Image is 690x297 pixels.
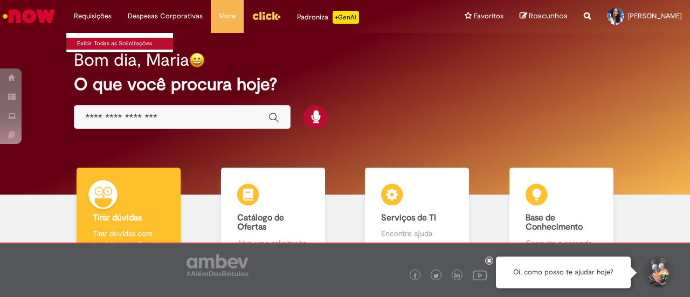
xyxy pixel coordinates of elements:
[201,168,346,261] a: Catálogo de Ofertas Abra uma solicitação
[237,212,284,233] b: Catálogo de Ofertas
[74,11,112,22] span: Requisições
[529,11,568,21] span: Rascunhos
[474,11,503,22] span: Favoritos
[473,268,487,282] img: logo_footer_youtube.png
[641,257,674,289] button: Iniciar Conversa de Suporte
[128,11,203,22] span: Despesas Corporativas
[93,212,142,223] b: Tirar dúvidas
[66,32,174,53] ul: Requisições
[627,11,682,20] span: [PERSON_NAME]
[237,238,309,248] p: Abra uma solicitação
[526,238,597,248] p: Consulte e aprenda
[345,168,489,261] a: Serviços de TI Encontre ajuda
[496,257,631,288] div: Oi, como posso te ajudar hoje?
[526,212,583,233] b: Base de Conhecimento
[381,228,453,239] p: Encontre ajuda
[74,75,616,94] h2: O que você procura hoje?
[74,51,189,70] h2: Bom dia, Maria
[93,228,164,250] p: Tirar dúvidas com Lupi Assist e Gen Ai
[1,5,57,27] img: ServiceNow
[57,168,201,261] a: Tirar dúvidas Tirar dúvidas com Lupi Assist e Gen Ai
[454,273,460,279] img: logo_footer_linkedin.png
[520,11,568,22] a: Rascunhos
[219,11,236,22] span: More
[412,273,418,279] img: logo_footer_facebook.png
[433,273,439,279] img: logo_footer_twitter.png
[66,38,185,50] a: Exibir Todas as Solicitações
[489,168,634,261] a: Base de Conhecimento Consulte e aprenda
[189,52,205,68] img: happy-face.png
[252,8,281,24] img: click_logo_yellow_360x200.png
[381,212,436,223] b: Serviços de TI
[187,254,249,276] img: logo_footer_ambev_rotulo_gray.png
[297,11,359,24] div: Padroniza
[333,11,359,24] p: +GenAi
